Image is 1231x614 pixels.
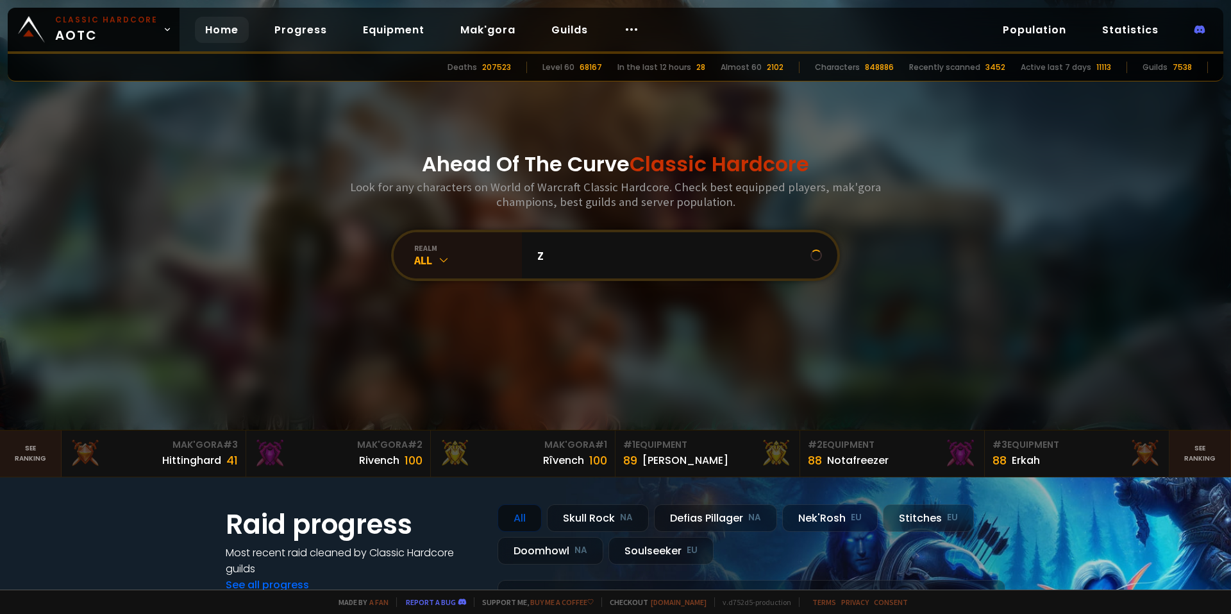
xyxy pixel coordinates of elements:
[623,438,792,452] div: Equipment
[687,544,698,557] small: EU
[195,17,249,43] a: Home
[55,14,158,26] small: Classic Hardcore
[547,504,649,532] div: Skull Rock
[406,597,456,607] a: Report a bug
[608,537,714,565] div: Soulseeker
[620,511,633,524] small: NA
[431,431,615,477] a: Mak'Gora#1Rîvench100
[992,452,1007,469] div: 88
[498,504,542,532] div: All
[595,438,607,451] span: # 1
[1173,62,1192,73] div: 7538
[654,504,777,532] div: Defias Pillager
[992,17,1076,43] a: Population
[623,438,635,451] span: # 1
[841,597,869,607] a: Privacy
[226,545,482,577] h4: Most recent raid cleaned by Classic Hardcore guilds
[1092,17,1169,43] a: Statistics
[642,452,728,468] div: [PERSON_NAME]
[574,544,587,557] small: NA
[1096,62,1111,73] div: 11113
[414,253,522,268] div: All
[498,580,1005,614] a: [DATE]zgpetri on godDefias Pillager8 /90
[808,452,822,469] div: 88
[615,431,800,477] a: #1Equipment89[PERSON_NAME]
[721,62,762,73] div: Almost 60
[246,431,431,477] a: Mak'Gora#2Rivench100
[422,149,809,180] h1: Ahead Of The Curve
[808,438,823,451] span: # 2
[1012,452,1040,468] div: Erkah
[450,17,526,43] a: Mak'gora
[808,438,976,452] div: Equipment
[162,452,221,468] div: Hittinghard
[369,597,389,607] a: a fan
[800,431,985,477] a: #2Equipment88Notafreezer
[630,149,809,178] span: Classic Hardcore
[331,597,389,607] span: Made by
[827,452,889,468] div: Notafreezer
[767,62,783,73] div: 2102
[474,597,594,607] span: Support me,
[1143,62,1168,73] div: Guilds
[414,243,522,253] div: realm
[874,597,908,607] a: Consent
[254,438,423,452] div: Mak'Gora
[226,452,238,469] div: 41
[226,577,309,592] a: See all progress
[1169,431,1231,477] a: Seeranking
[714,597,791,607] span: v. d752d5 - production
[530,597,594,607] a: Buy me a coffee
[748,511,761,524] small: NA
[623,452,637,469] div: 89
[865,62,894,73] div: 848886
[226,504,482,545] h1: Raid progress
[542,62,574,73] div: Level 60
[530,232,810,278] input: Search a character...
[543,452,584,468] div: Rîvench
[69,438,238,452] div: Mak'Gora
[353,17,435,43] a: Equipment
[1021,62,1091,73] div: Active last 7 days
[992,438,1161,452] div: Equipment
[408,438,423,451] span: # 2
[883,504,974,532] div: Stitches
[815,62,860,73] div: Characters
[617,62,691,73] div: In the last 12 hours
[223,438,238,451] span: # 3
[541,17,598,43] a: Guilds
[482,62,511,73] div: 207523
[812,597,836,607] a: Terms
[851,511,862,524] small: EU
[439,438,607,452] div: Mak'Gora
[947,511,958,524] small: EU
[498,537,603,565] div: Doomhowl
[264,17,337,43] a: Progress
[359,452,399,468] div: Rivench
[985,62,1005,73] div: 3452
[601,597,707,607] span: Checkout
[992,438,1007,451] span: # 3
[8,8,180,51] a: Classic HardcoreAOTC
[448,62,477,73] div: Deaths
[651,597,707,607] a: [DOMAIN_NAME]
[985,431,1169,477] a: #3Equipment88Erkah
[55,14,158,45] span: AOTC
[405,452,423,469] div: 100
[345,180,886,209] h3: Look for any characters on World of Warcraft Classic Hardcore. Check best equipped players, mak'g...
[589,452,607,469] div: 100
[696,62,705,73] div: 28
[909,62,980,73] div: Recently scanned
[580,62,602,73] div: 68167
[782,504,878,532] div: Nek'Rosh
[62,431,246,477] a: Mak'Gora#3Hittinghard41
